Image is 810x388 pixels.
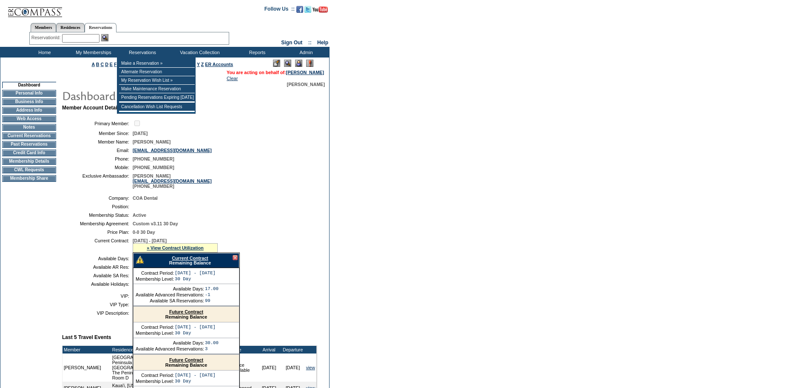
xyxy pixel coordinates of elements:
td: [GEOGRAPHIC_DATA], [GEOGRAPHIC_DATA] - The Peninsula Hotels: [GEOGRAPHIC_DATA], [GEOGRAPHIC_DATA]... [111,354,230,382]
td: Space Available [230,354,257,382]
span: 0-0 30 Day [133,230,155,235]
span: COA Dental [133,195,158,201]
a: Clear [227,76,238,81]
img: There are insufficient days and/or tokens to cover this reservation [136,256,144,264]
a: F [114,62,117,67]
a: ER Accounts [205,62,233,67]
td: Exclusive Ambassador: [65,173,129,189]
a: Members [31,23,57,32]
a: Become our fan on Facebook [296,9,303,14]
td: Type [230,346,257,354]
span: Custom v3.11 30 Day [133,221,178,226]
td: Membership Level: [136,331,174,336]
td: Phone: [65,156,129,161]
td: Make a Reservation » [119,59,195,68]
td: Contract Period: [136,325,174,330]
td: Position: [65,204,129,209]
img: Reservation Search [101,34,108,41]
td: [DATE] - [DATE] [175,325,216,330]
span: [PHONE_NUMBER] [133,156,174,161]
td: Member Since: [65,131,129,136]
td: Email: [65,148,129,153]
td: VIP Description: [65,310,129,316]
td: [DATE] [257,354,281,382]
td: Available Days: [136,286,204,291]
div: ReservationId: [31,34,63,41]
img: Become our fan on Facebook [296,6,303,13]
td: Membership Status: [65,213,129,218]
td: Vacation Collection [166,47,232,57]
td: Credit Card Info [2,149,56,156]
span: [PHONE_NUMBER] [133,165,174,170]
img: Log Concern/Member Elevation [306,60,313,67]
td: Dashboard [2,82,56,88]
td: 30 Day [175,379,216,384]
td: Member Name: [65,139,129,144]
td: Admin [281,47,330,57]
a: Residences [56,23,85,32]
td: Membership Agreement: [65,221,129,226]
td: Contract Period: [136,270,174,276]
img: Subscribe to our YouTube Channel [313,6,328,13]
td: [DATE] [281,354,305,382]
td: VIP Type: [65,302,129,307]
td: Home [19,47,68,57]
td: Alternate Reservation [119,68,195,76]
td: [PERSON_NAME] [63,354,111,382]
a: Current Contract [172,256,208,261]
td: 3 [205,346,219,351]
a: [EMAIL_ADDRESS][DOMAIN_NAME] [133,178,212,184]
a: E [110,62,113,67]
span: [PERSON_NAME] [PHONE_NUMBER] [133,173,212,189]
td: Available AR Res: [65,264,129,270]
td: Arrival [257,346,281,354]
td: [DATE] - [DATE] [175,270,216,276]
td: 17.00 [205,286,219,291]
img: pgTtlDashboard.gif [62,87,232,104]
a: Follow us on Twitter [304,9,311,14]
img: View Mode [284,60,291,67]
a: B [96,62,99,67]
td: 30 Day [175,276,216,282]
a: A [92,62,95,67]
td: Current Reservations [2,132,56,139]
img: Follow us on Twitter [304,6,311,13]
td: -1 [205,292,219,297]
div: Remaining Balance [134,355,239,371]
a: Z [201,62,204,67]
td: VIP: [65,293,129,299]
a: C [100,62,104,67]
td: Mobile: [65,165,129,170]
a: Sign Out [281,40,302,46]
td: Current Contract: [65,238,129,253]
img: Edit Mode [273,60,280,67]
td: Address Info [2,107,56,114]
td: Available Days: [65,256,129,261]
td: Price Plan: [65,230,129,235]
td: Pending Reservations Expiring [DATE] [119,93,195,102]
td: 30.00 [205,340,219,345]
a: Subscribe to our YouTube Channel [313,9,328,14]
td: 30 Day [175,331,216,336]
td: Available SA Res: [65,273,129,278]
img: Impersonate [295,60,302,67]
td: Contract Period: [136,373,174,378]
span: You are acting on behalf of: [227,70,324,75]
span: [DATE] - [DATE] [133,238,167,243]
td: Company: [65,195,129,201]
span: [DATE] [133,131,148,136]
td: Departure [281,346,305,354]
td: Reservations [117,47,166,57]
td: Membership Details [2,158,56,165]
a: D [105,62,108,67]
span: [PERSON_NAME] [133,139,171,144]
td: CWL Requests [2,167,56,173]
td: Follow Us :: [264,5,295,15]
a: [EMAIL_ADDRESS][DOMAIN_NAME] [133,148,212,153]
b: Member Account Details [62,105,122,111]
td: Available Days: [136,340,204,345]
td: Membership Level: [136,276,174,282]
a: Future Contract [169,309,203,314]
a: Reservations [85,23,117,32]
a: [PERSON_NAME] [286,70,324,75]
